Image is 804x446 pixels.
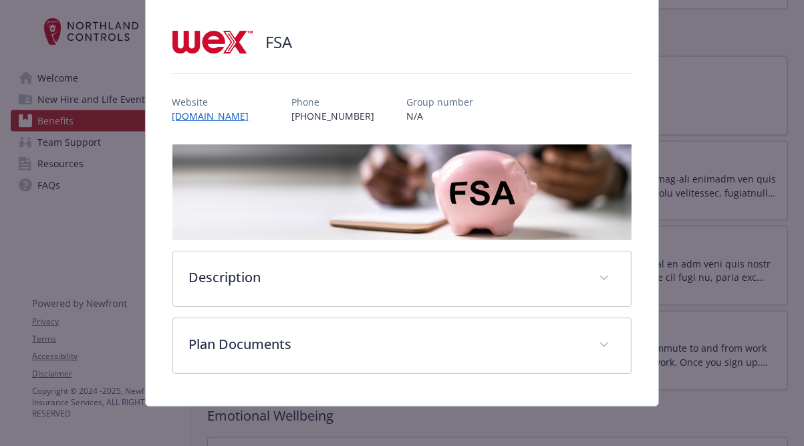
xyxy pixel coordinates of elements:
div: Plan Documents [173,318,632,373]
p: Group number [407,95,474,109]
p: Plan Documents [189,334,583,354]
a: [DOMAIN_NAME] [172,110,260,122]
p: Phone [292,95,375,109]
img: Wex Inc. [172,22,253,62]
p: Description [189,267,583,288]
p: N/A [407,109,474,123]
p: Website [172,95,260,109]
div: Description [173,251,632,306]
img: banner [172,144,632,240]
h2: FSA [266,31,293,53]
p: [PHONE_NUMBER] [292,109,375,123]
